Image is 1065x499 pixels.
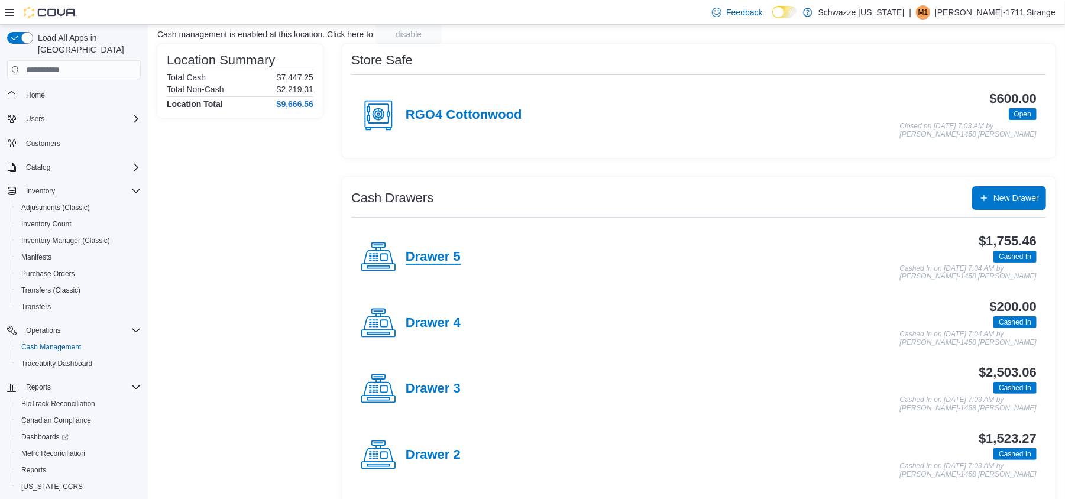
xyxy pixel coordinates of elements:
[17,283,141,297] span: Transfers (Classic)
[21,160,141,174] span: Catalog
[167,73,206,82] h6: Total Cash
[351,53,413,67] h3: Store Safe
[21,184,60,198] button: Inventory
[21,342,81,352] span: Cash Management
[167,53,275,67] h3: Location Summary
[17,300,56,314] a: Transfers
[17,430,73,444] a: Dashboards
[21,160,55,174] button: Catalog
[772,6,797,18] input: Dark Mode
[21,112,49,126] button: Users
[17,479,88,494] a: [US_STATE] CCRS
[17,283,85,297] a: Transfers (Classic)
[406,381,461,397] h4: Drawer 3
[17,217,76,231] a: Inventory Count
[12,462,145,478] button: Reports
[993,448,1037,460] span: Cashed In
[17,357,141,371] span: Traceabilty Dashboard
[17,250,56,264] a: Manifests
[26,90,45,100] span: Home
[351,191,433,205] h3: Cash Drawers
[916,5,930,20] div: Mick-1711 Strange
[406,316,461,331] h4: Drawer 4
[26,326,61,335] span: Operations
[396,28,422,40] span: disable
[2,183,145,199] button: Inventory
[990,300,1037,314] h3: $200.00
[999,449,1031,459] span: Cashed In
[21,323,66,338] button: Operations
[17,413,141,427] span: Canadian Compliance
[990,92,1037,106] h3: $600.00
[21,88,141,102] span: Home
[21,88,50,102] a: Home
[21,219,72,229] span: Inventory Count
[935,5,1056,20] p: [PERSON_NAME]-1711 Strange
[21,112,141,126] span: Users
[12,299,145,315] button: Transfers
[17,446,90,461] a: Metrc Reconciliation
[12,396,145,412] button: BioTrack Reconciliation
[21,135,141,150] span: Customers
[375,25,442,44] button: disable
[406,249,461,265] h4: Drawer 5
[21,137,65,151] a: Customers
[167,85,224,94] h6: Total Non-Cash
[277,73,313,82] p: $7,447.25
[26,186,55,196] span: Inventory
[406,108,522,123] h4: RGO4 Cottonwood
[17,413,96,427] a: Canadian Compliance
[707,1,767,24] a: Feedback
[726,7,762,18] span: Feedback
[21,184,141,198] span: Inventory
[26,114,44,124] span: Users
[12,412,145,429] button: Canadian Compliance
[12,199,145,216] button: Adjustments (Classic)
[12,478,145,495] button: [US_STATE] CCRS
[17,267,80,281] a: Purchase Orders
[17,200,95,215] a: Adjustments (Classic)
[12,265,145,282] button: Purchase Orders
[12,282,145,299] button: Transfers (Classic)
[21,323,141,338] span: Operations
[12,445,145,462] button: Metrc Reconciliation
[17,234,141,248] span: Inventory Manager (Classic)
[900,122,1037,138] p: Closed on [DATE] 7:03 AM by [PERSON_NAME]-1458 [PERSON_NAME]
[167,99,223,109] h4: Location Total
[993,251,1037,263] span: Cashed In
[21,482,83,491] span: [US_STATE] CCRS
[979,234,1037,248] h3: $1,755.46
[21,236,110,245] span: Inventory Manager (Classic)
[21,432,69,442] span: Dashboards
[17,217,141,231] span: Inventory Count
[17,267,141,281] span: Purchase Orders
[818,5,905,20] p: Schwazze [US_STATE]
[21,380,56,394] button: Reports
[24,7,77,18] img: Cova
[979,365,1037,380] h3: $2,503.06
[900,265,1037,281] p: Cashed In on [DATE] 7:04 AM by [PERSON_NAME]-1458 [PERSON_NAME]
[12,339,145,355] button: Cash Management
[12,249,145,265] button: Manifests
[17,463,51,477] a: Reports
[17,340,86,354] a: Cash Management
[2,86,145,103] button: Home
[21,203,90,212] span: Adjustments (Classic)
[17,397,141,411] span: BioTrack Reconciliation
[999,383,1031,393] span: Cashed In
[17,430,141,444] span: Dashboards
[12,216,145,232] button: Inventory Count
[21,269,75,278] span: Purchase Orders
[26,383,51,392] span: Reports
[21,416,91,425] span: Canadian Compliance
[772,18,773,19] span: Dark Mode
[2,379,145,396] button: Reports
[12,429,145,445] a: Dashboards
[406,448,461,463] h4: Drawer 2
[17,357,97,371] a: Traceabilty Dashboard
[21,359,92,368] span: Traceabilty Dashboard
[12,355,145,372] button: Traceabilty Dashboard
[972,186,1046,210] button: New Drawer
[17,446,141,461] span: Metrc Reconciliation
[21,252,51,262] span: Manifests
